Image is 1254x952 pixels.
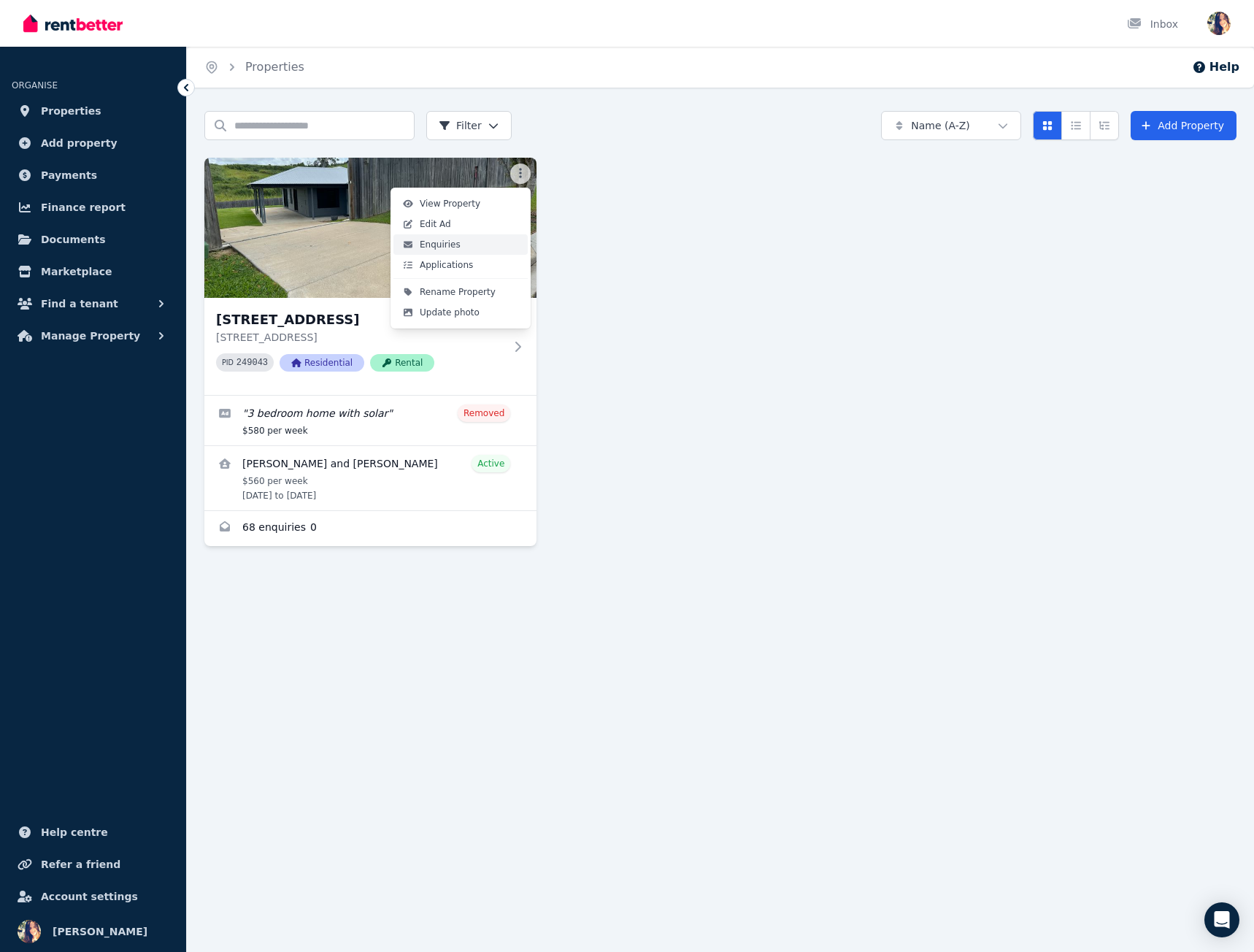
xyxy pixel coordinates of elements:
span: Rename Property [420,286,496,298]
span: Update photo [420,307,480,318]
div: More options [391,188,531,329]
span: Edit Ad [420,218,451,230]
span: View Property [420,198,480,210]
span: Enquiries [420,239,461,250]
span: Applications [420,259,473,271]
